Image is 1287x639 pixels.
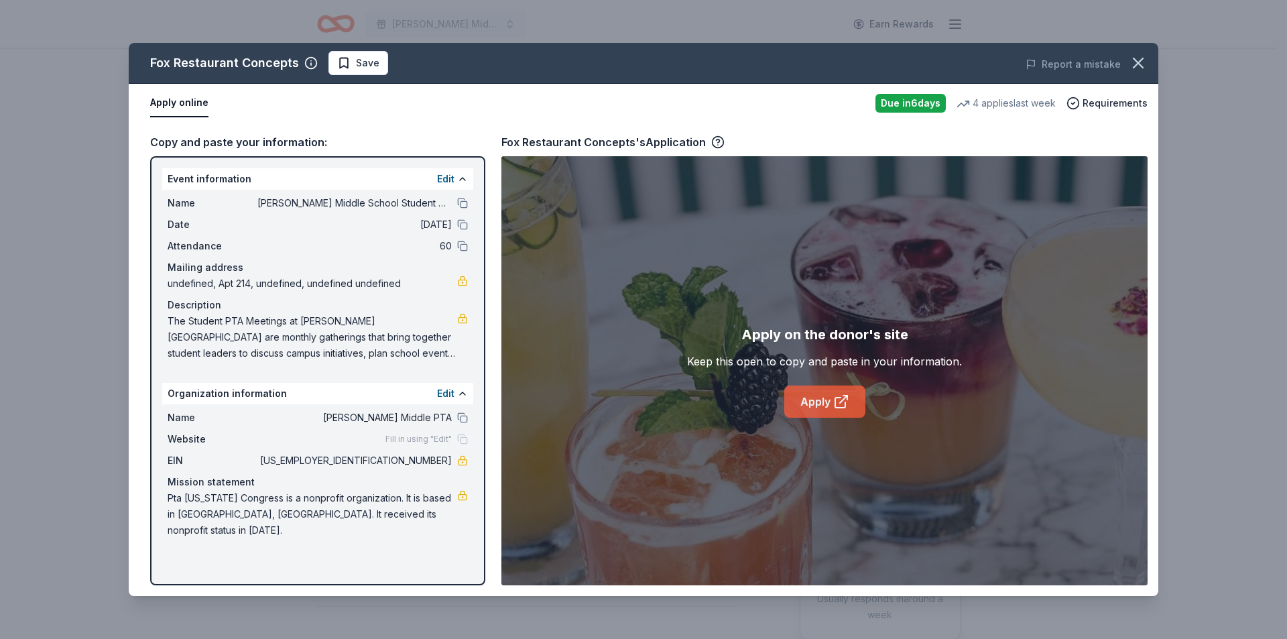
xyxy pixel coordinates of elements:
button: Requirements [1066,95,1148,111]
span: EIN [168,453,257,469]
span: [DATE] [257,217,452,233]
div: Fox Restaurant Concepts [150,52,299,74]
div: Fox Restaurant Concepts's Application [501,133,725,151]
div: Mission statement [168,474,468,490]
span: Name [168,410,257,426]
div: Mailing address [168,259,468,276]
span: undefined, Apt 214, undefined, undefined undefined [168,276,457,292]
button: Edit [437,171,454,187]
div: Description [168,297,468,313]
div: Event information [162,168,473,190]
a: Apply [784,386,865,418]
span: [PERSON_NAME] Middle PTA [257,410,452,426]
span: Date [168,217,257,233]
span: Website [168,431,257,447]
div: Due in 6 days [875,94,946,113]
span: [US_EMPLOYER_IDENTIFICATION_NUMBER] [257,453,452,469]
span: Save [356,55,379,71]
button: Report a mistake [1026,56,1121,72]
button: Edit [437,386,454,402]
span: Pta [US_STATE] Congress is a nonprofit organization. It is based in [GEOGRAPHIC_DATA], [GEOGRAPHI... [168,490,457,538]
span: Fill in using "Edit" [385,434,452,445]
span: 60 [257,238,452,254]
div: Organization information [162,383,473,404]
button: Save [328,51,388,75]
button: Apply online [150,89,208,117]
div: Copy and paste your information: [150,133,485,151]
span: [PERSON_NAME] Middle School Student PTA Meetings [257,195,452,211]
div: Keep this open to copy and paste in your information. [687,353,962,369]
span: Requirements [1083,95,1148,111]
div: Apply on the donor's site [741,324,908,345]
span: The Student PTA Meetings at [PERSON_NAME][GEOGRAPHIC_DATA] are monthly gatherings that bring toge... [168,313,457,361]
span: Name [168,195,257,211]
div: 4 applies last week [957,95,1056,111]
span: Attendance [168,238,257,254]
